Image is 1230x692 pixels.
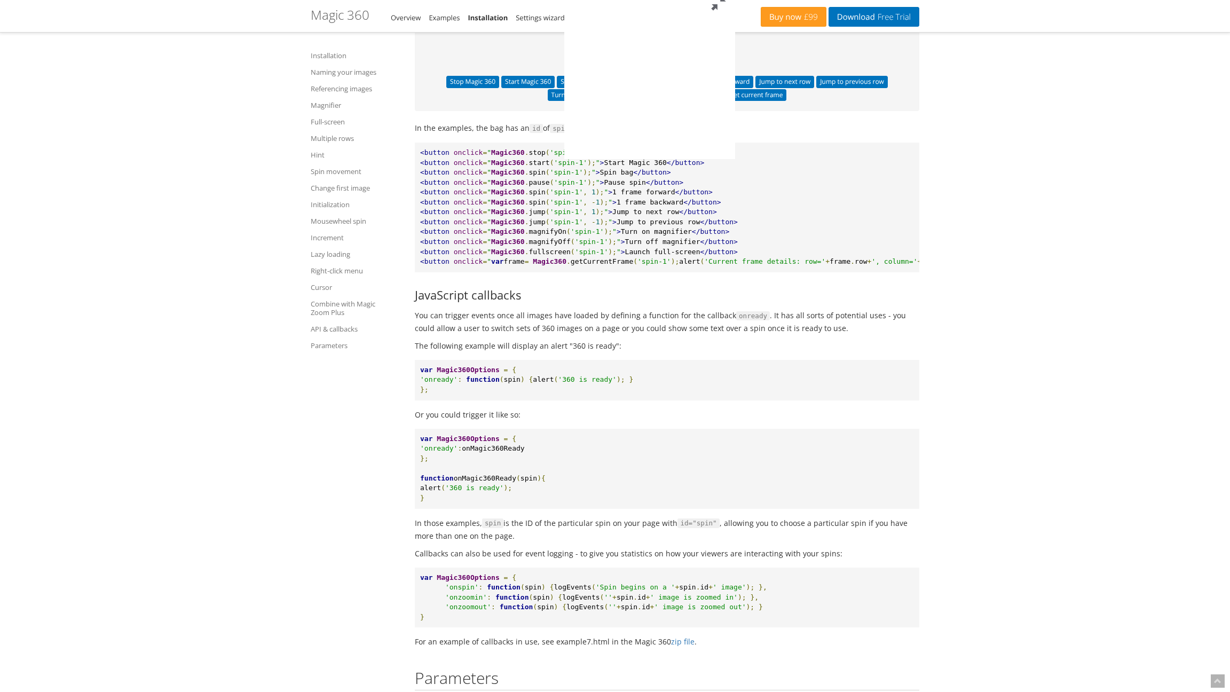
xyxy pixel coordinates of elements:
span: > [596,168,600,176]
span: > [608,188,612,196]
span: 1 [596,218,600,226]
span: = [483,198,487,206]
span: row [855,257,867,265]
span: <button [420,208,450,216]
span: Launch full-screen [625,248,700,256]
span: ); [587,178,596,186]
span: <button [420,198,450,206]
span: £99 [801,13,818,21]
span: } [629,375,633,383]
span: ( [521,583,525,591]
span: , [583,198,587,206]
span: </button> [667,159,704,167]
span: 1 [596,198,600,206]
a: Parameters [311,339,401,352]
span: ( [529,593,533,601]
span: Jump to previous row [617,218,700,226]
span: jump [529,208,546,216]
span: : [487,593,491,601]
span: 'spin-1' [637,257,671,265]
span: > [600,178,604,186]
span: ( [700,257,704,265]
span: onclick [454,248,483,256]
span: logEvents [554,583,592,591]
span: ( [554,375,558,383]
span: { [512,573,516,581]
a: Initialization [311,198,401,211]
span: onclick [454,257,483,265]
span: }; [420,386,429,394]
span: onclick [454,159,483,167]
span: : [458,375,462,383]
span: Turn off magnifier [625,238,700,246]
span: <button [420,148,450,156]
span: Magic360 [491,198,525,206]
span: ); [583,168,592,176]
span: . [525,218,529,226]
span: > [608,208,612,216]
span: 1 [592,188,596,196]
span: </button> [675,188,713,196]
span: }, [759,583,767,591]
span: onclick [454,198,483,206]
span: " [604,208,608,216]
span: function [487,583,521,591]
span: + [868,257,872,265]
span: ); [608,248,617,256]
span: 'spin-1' [575,248,609,256]
span: spin [533,593,549,601]
span: ( [546,198,550,206]
span: id [530,124,543,133]
span: + [917,257,921,265]
span: - [592,198,596,206]
span: ); [617,375,625,383]
span: Magic360 [491,178,525,186]
span: onclick [454,168,483,176]
span: Magic360 [491,168,525,176]
span: Magic360Options [437,573,499,581]
span: 1 [592,208,596,216]
span: spin [529,188,546,196]
span: . [525,198,529,206]
a: Spin movement [311,165,401,178]
span: { [529,375,533,383]
span: ) [521,375,525,383]
span: ); [587,159,596,167]
span: spin [679,583,696,591]
span: '360 is ready' [445,484,504,492]
span: ( [500,375,504,383]
span: > [600,159,604,167]
span: . [525,248,529,256]
span: } [420,494,424,502]
span: " [604,188,608,196]
span: Start Magic 360 [604,159,666,167]
span: . [525,178,529,186]
span: </button> [679,208,716,216]
span: spin [482,518,503,528]
span: onclick [454,188,483,196]
span: Magic360 [533,257,566,265]
span: spin [525,583,541,591]
p: In those examples, is the ID of the particular spin on your page with , allowing you to choose a ... [415,517,919,542]
span: ( [566,227,571,235]
span: Turn on magnifier [621,227,692,235]
span: " [596,159,600,167]
span: spin [529,168,546,176]
span: = [483,188,487,196]
span: 'spin-1' [550,168,584,176]
a: Magnifier [311,99,401,112]
span: 'onready' [420,375,458,383]
span: + [675,583,680,591]
span: ( [546,218,550,226]
a: Mousewheel spin [311,215,401,227]
span: onclick [454,208,483,216]
span: . [696,583,700,591]
h1: Magic 360 [311,8,369,22]
span: jump [529,218,546,226]
span: </button> [700,218,737,226]
span: 'spin-1' [550,218,584,226]
span: = [504,366,508,374]
span: . [850,257,855,265]
span: ); [600,198,609,206]
span: ); [746,583,755,591]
